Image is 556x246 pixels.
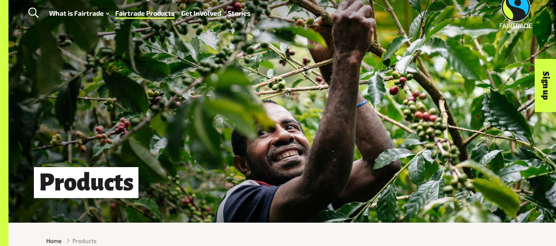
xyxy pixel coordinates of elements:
a: Stories [228,7,250,20]
a: Get Involved [181,7,221,20]
h1: Products [34,167,138,198]
span: Products [72,236,97,245]
a: Fairtrade Products [115,7,174,20]
a: What is Fairtrade [49,7,109,20]
a: Home [46,236,62,245]
a: Toggle Search [23,3,44,24]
